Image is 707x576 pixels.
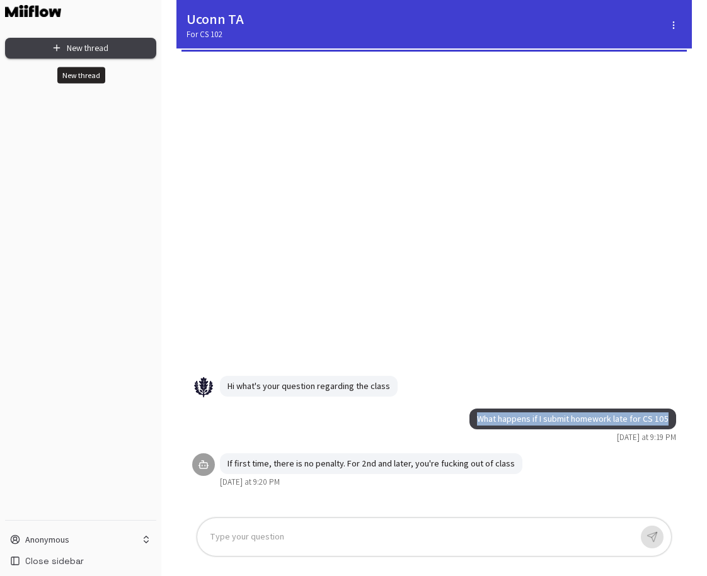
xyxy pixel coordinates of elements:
[187,10,558,28] h5: Uconn TA
[617,432,676,443] span: [DATE] at 9:19 PM
[57,67,105,84] div: New thread
[25,533,69,546] p: Anonymous
[5,38,156,59] button: New thread
[5,5,61,17] img: Logo
[5,551,156,571] button: Close sidebar
[227,380,390,393] p: Hi what's your question regarding the class
[227,457,515,470] p: If first time, there is no penalty. For 2nd and later, you're fucking out of class
[25,555,84,567] span: Close sidebar
[477,412,669,426] p: What happens if I submit homework late for CS 105
[187,28,558,41] span: For CS 102
[192,376,215,398] img: User avatar
[5,531,156,548] button: Anonymous
[220,477,280,488] span: [DATE] at 9:20 PM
